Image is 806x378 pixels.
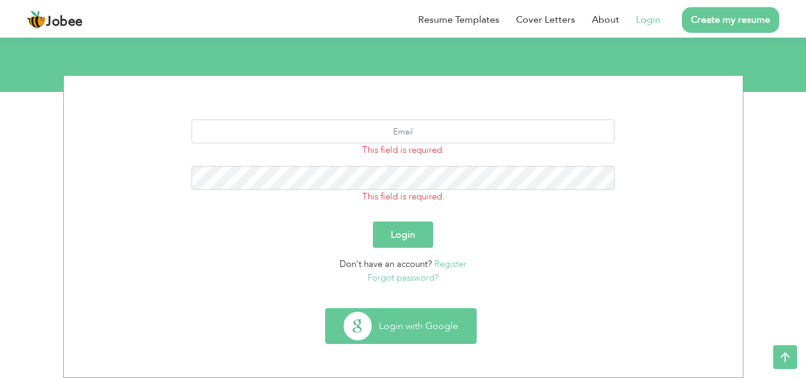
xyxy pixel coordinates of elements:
[516,13,575,27] a: Cover Letters
[326,309,476,343] button: Login with Google
[27,10,83,29] a: Jobee
[192,119,614,143] input: Email
[682,7,779,33] a: Create my resume
[592,13,619,27] a: About
[418,13,499,27] a: Resume Templates
[368,272,438,284] a: Forgot password?
[362,144,444,156] span: This field is required.
[434,258,467,270] a: Register
[46,16,83,29] span: Jobee
[373,222,433,248] button: Login
[339,258,432,270] span: Don't have an account?
[636,13,660,27] a: Login
[27,10,46,29] img: jobee.io
[362,190,444,202] span: This field is required.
